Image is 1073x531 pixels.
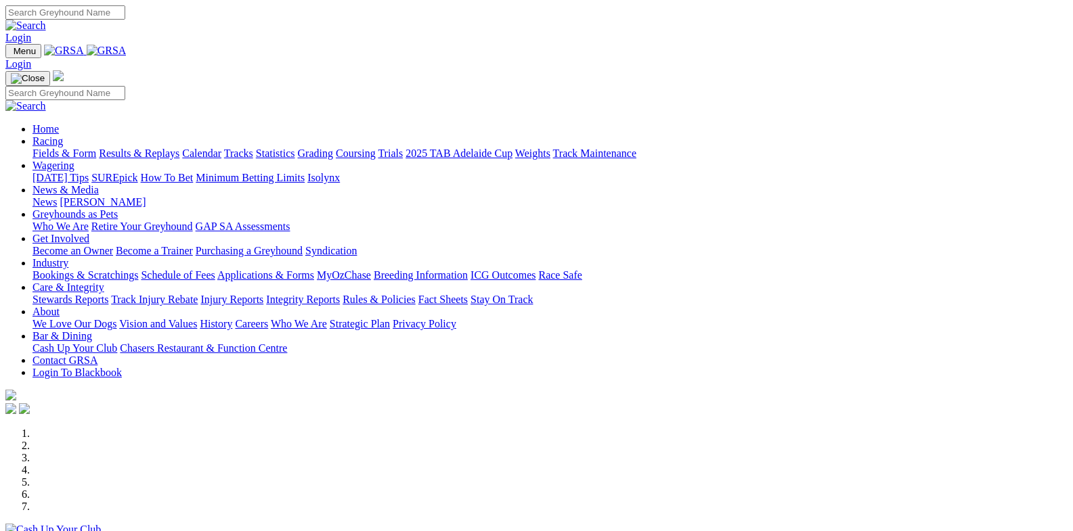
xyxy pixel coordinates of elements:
[32,281,104,293] a: Care & Integrity
[53,70,64,81] img: logo-grsa-white.png
[32,245,1068,257] div: Get Involved
[32,342,117,354] a: Cash Up Your Club
[5,100,46,112] img: Search
[374,269,468,281] a: Breeding Information
[196,245,303,256] a: Purchasing a Greyhound
[317,269,371,281] a: MyOzChase
[378,147,403,159] a: Trials
[32,208,118,220] a: Greyhounds as Pets
[32,367,122,378] a: Login To Blackbook
[196,172,305,183] a: Minimum Betting Limits
[343,294,416,305] a: Rules & Policies
[32,233,89,244] a: Get Involved
[141,172,194,183] a: How To Bet
[217,269,314,281] a: Applications & Forms
[91,172,137,183] a: SUREpick
[32,160,74,171] a: Wagering
[32,172,1068,184] div: Wagering
[5,403,16,414] img: facebook.svg
[32,221,89,232] a: Who We Are
[5,32,31,43] a: Login
[32,330,92,342] a: Bar & Dining
[5,58,31,70] a: Login
[32,147,96,159] a: Fields & Form
[32,123,59,135] a: Home
[256,147,295,159] a: Statistics
[141,269,215,281] a: Schedule of Fees
[32,196,1068,208] div: News & Media
[553,147,636,159] a: Track Maintenance
[119,318,197,329] a: Vision and Values
[32,318,1068,330] div: About
[116,245,193,256] a: Become a Trainer
[87,45,127,57] img: GRSA
[32,172,89,183] a: [DATE] Tips
[5,44,41,58] button: Toggle navigation
[182,147,221,159] a: Calendar
[200,294,263,305] a: Injury Reports
[32,269,1068,281] div: Industry
[393,318,456,329] a: Privacy Policy
[305,245,357,256] a: Syndication
[470,269,535,281] a: ICG Outcomes
[298,147,333,159] a: Grading
[271,318,327,329] a: Who We Are
[32,135,63,147] a: Racing
[11,73,45,84] img: Close
[5,390,16,400] img: logo-grsa-white.png
[266,294,340,305] a: Integrity Reports
[235,318,268,329] a: Careers
[5,5,125,20] input: Search
[32,318,116,329] a: We Love Our Dogs
[5,86,125,100] input: Search
[91,221,193,232] a: Retire Your Greyhound
[14,46,36,56] span: Menu
[32,257,68,269] a: Industry
[330,318,390,329] a: Strategic Plan
[406,147,512,159] a: 2025 TAB Adelaide Cup
[32,306,60,317] a: About
[418,294,468,305] a: Fact Sheets
[32,184,99,195] a: News & Media
[224,147,253,159] a: Tracks
[307,172,340,183] a: Isolynx
[44,45,84,57] img: GRSA
[32,294,1068,306] div: Care & Integrity
[120,342,287,354] a: Chasers Restaurant & Function Centre
[32,196,57,208] a: News
[111,294,198,305] a: Track Injury Rebate
[515,147,550,159] a: Weights
[60,196,146,208] a: [PERSON_NAME]
[470,294,533,305] a: Stay On Track
[19,403,30,414] img: twitter.svg
[32,354,97,366] a: Contact GRSA
[32,147,1068,160] div: Racing
[200,318,232,329] a: History
[538,269,582,281] a: Race Safe
[32,221,1068,233] div: Greyhounds as Pets
[32,342,1068,354] div: Bar & Dining
[5,71,50,86] button: Toggle navigation
[5,20,46,32] img: Search
[32,245,113,256] a: Become an Owner
[32,294,108,305] a: Stewards Reports
[99,147,179,159] a: Results & Replays
[336,147,376,159] a: Coursing
[32,269,138,281] a: Bookings & Scratchings
[196,221,290,232] a: GAP SA Assessments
